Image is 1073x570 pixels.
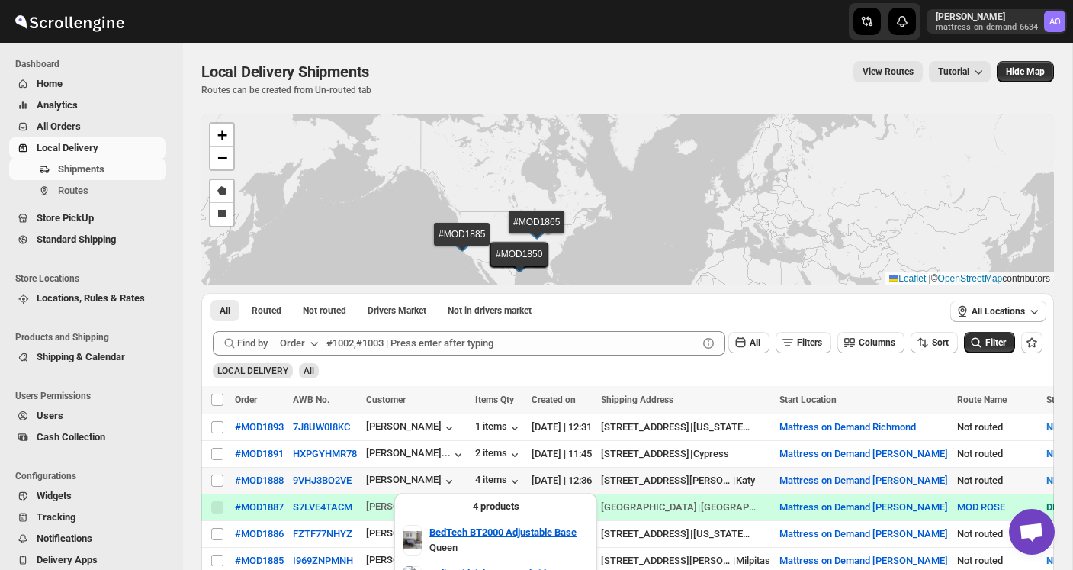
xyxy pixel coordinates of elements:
[929,61,991,82] button: Tutorial
[271,331,331,356] button: Order
[475,447,522,462] button: 2 items
[293,528,352,539] button: FZTF77NHYZ
[37,142,98,153] span: Local Delivery
[957,473,1037,488] div: Not routed
[37,212,94,224] span: Store PickUp
[837,332,904,353] button: Columns
[508,256,531,272] img: Marker
[964,332,1015,353] button: Filter
[601,500,770,515] div: |
[293,448,357,459] button: HXPGYHMR78
[779,448,948,459] button: Mattress on Demand [PERSON_NAME]
[475,420,522,436] button: 1 items
[736,473,755,488] div: Katy
[889,273,926,284] a: Leaflet
[997,61,1054,82] button: Map action label
[210,300,239,321] button: All
[243,300,291,321] button: Routed
[201,84,375,96] p: Routes can be created from Un-routed tab
[210,180,233,203] a: Draw a polygon
[210,124,233,147] a: Zoom in
[779,475,948,486] button: Mattress on Demand [PERSON_NAME]
[532,394,576,405] span: Created on
[950,301,1046,322] button: All Locations
[366,394,406,405] span: Customer
[601,420,770,435] div: |
[1049,17,1061,27] text: AO
[475,474,522,489] div: 4 items
[15,390,172,402] span: Users Permissions
[601,420,689,435] div: [STREET_ADDRESS]
[9,159,166,180] button: Shipments
[1046,475,1067,486] span: NEW
[9,180,166,201] button: Routes
[235,475,284,486] button: #MOD1888
[15,470,172,482] span: Configurations
[911,332,958,353] button: Sort
[9,95,166,116] button: Analytics
[366,501,457,516] button: [PERSON_NAME]
[217,125,227,144] span: +
[210,203,233,226] a: Draw a rectangle
[601,527,770,542] div: |
[601,553,732,568] div: [STREET_ADDRESS][PERSON_NAME]
[957,527,1037,542] div: Not routed
[37,533,92,544] span: Notifications
[601,394,673,405] span: Shipping Address
[252,304,281,317] span: Routed
[532,473,592,488] div: [DATE] | 12:36
[37,490,72,501] span: Widgets
[525,223,548,240] img: Marker
[235,448,284,459] div: #MOD1891
[9,427,166,448] button: Cash Collection
[448,304,532,317] span: Not in drivers market
[235,394,257,405] span: Order
[9,405,166,427] button: Users
[12,2,127,40] img: ScrollEngine
[750,337,760,348] span: All
[429,540,588,556] p: Queen
[294,300,355,321] button: Unrouted
[938,273,1003,284] a: OpenStreetMap
[366,527,451,539] div: [PERSON_NAME]...
[779,528,948,539] button: Mattress on Demand [PERSON_NAME]
[37,351,125,362] span: Shipping & Calendar
[1046,448,1067,459] span: NEW
[853,61,923,82] button: view route
[366,527,466,543] button: [PERSON_NAME]...
[366,447,451,459] div: [PERSON_NAME]...
[366,420,457,436] div: [PERSON_NAME]
[235,528,284,539] div: #MOD1886
[776,332,831,353] button: Filters
[736,553,770,568] div: Milpitas
[9,507,166,528] button: Tracking
[859,337,895,348] span: Columns
[509,256,532,272] img: Marker
[366,474,457,489] div: [PERSON_NAME]
[508,255,531,272] img: Marker
[9,73,166,95] button: Home
[217,366,288,376] span: LOCAL DELIVERY
[37,99,78,111] span: Analytics
[37,121,81,132] span: All Orders
[938,66,969,78] span: Tutorial
[15,58,172,70] span: Dashboard
[1006,66,1045,78] span: Hide Map
[293,394,329,405] span: AWB No.
[1046,555,1067,566] span: NEW
[936,11,1038,23] p: [PERSON_NAME]
[779,501,948,513] button: Mattress on Demand [PERSON_NAME]
[15,272,172,285] span: Store Locations
[779,555,948,566] button: Mattress on Demand [PERSON_NAME]
[358,300,435,321] button: Claimable
[293,555,353,566] button: I969ZNPMNH
[929,273,931,284] span: |
[37,511,75,523] span: Tracking
[9,288,166,309] button: Locations, Rules & Rates
[779,394,837,405] span: Start Location
[37,554,98,565] span: Delivery Apps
